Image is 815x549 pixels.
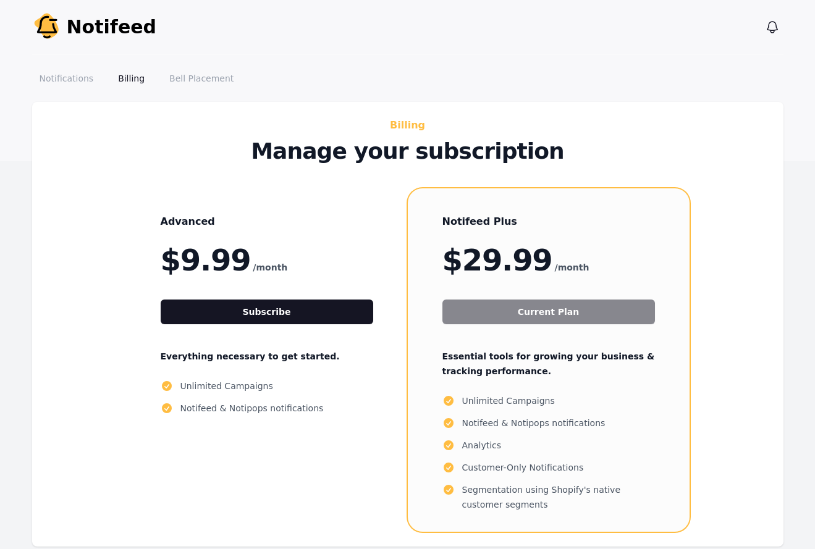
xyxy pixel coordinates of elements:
[131,117,685,134] h2: Billing
[442,213,655,230] h3: Notifeed Plus
[442,245,552,275] span: $29.99
[161,349,373,364] p: Everything necessary to get started.
[32,67,101,90] a: Notifications
[442,460,655,475] li: Customer-Only Notifications
[131,139,685,164] p: Manage your subscription
[442,393,655,408] li: Unlimited Campaigns
[253,260,287,275] span: /month
[161,379,373,393] li: Unlimited Campaigns
[442,482,655,512] li: Segmentation using Shopify's native customer segments
[442,438,655,453] li: Analytics
[442,349,655,379] p: Essential tools for growing your business & tracking performance.
[161,300,373,324] button: Subscribe
[111,67,152,90] a: Billing
[442,300,655,324] button: Current Plan
[32,12,157,42] a: Notifeed
[161,245,251,275] span: $9.99
[162,67,241,90] a: Bell Placement
[161,213,373,230] h3: Advanced
[442,416,655,430] li: Notifeed & Notipops notifications
[32,12,62,42] img: Your Company
[161,401,373,416] li: Notifeed & Notipops notifications
[555,260,589,275] span: /month
[67,16,157,38] span: Notifeed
